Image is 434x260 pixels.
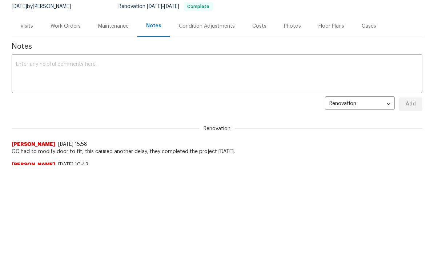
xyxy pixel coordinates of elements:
span: Notes [12,43,422,50]
span: Renovation [118,4,213,9]
span: - [147,4,179,9]
span: Complete [184,4,212,9]
span: GC had to modify door to fit, this caused another delay, they completed the project [DATE]. [12,148,422,155]
span: [PERSON_NAME] [12,161,55,168]
span: Renovation [199,125,235,132]
div: Notes [146,22,161,29]
div: Photos [284,23,301,30]
span: [DATE] [164,4,179,9]
div: Visits [20,23,33,30]
div: Maintenance [98,23,129,30]
div: Costs [252,23,266,30]
div: Renovation [325,95,395,113]
span: [DATE] [12,4,27,9]
span: [DATE] 10:43 [58,162,88,167]
div: Floor Plans [318,23,344,30]
span: [PERSON_NAME] [12,141,55,148]
div: Condition Adjustments [179,23,235,30]
div: Cases [362,23,376,30]
div: Work Orders [51,23,81,30]
span: [DATE] [147,4,162,9]
div: by [PERSON_NAME] [12,2,80,11]
span: [DATE] 15:58 [58,142,87,147]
